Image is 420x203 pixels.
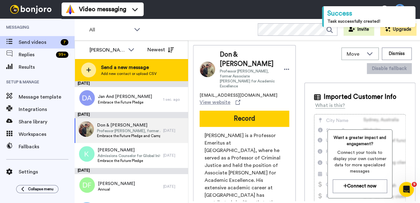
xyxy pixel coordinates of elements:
[163,184,185,189] div: [DATE]
[7,5,54,14] img: bj-logo-header-white.svg
[19,168,75,176] span: Settings
[399,182,414,197] iframe: Intercom live chat
[200,99,240,106] a: View website
[19,51,53,58] span: Replies
[327,18,412,25] div: Task successfully created!
[333,179,387,193] button: Connect now
[315,102,345,109] div: What is this?
[79,146,95,162] img: k.png
[98,94,152,100] span: Jan And [PERSON_NAME]
[101,64,157,71] span: Send a new message
[16,185,58,193] button: Collapse menu
[97,122,160,128] span: Don & [PERSON_NAME]
[19,143,75,150] span: Fallbacks
[98,100,152,105] span: Embrace the Future Pledge
[79,5,126,14] span: Video messaging
[78,121,94,137] img: e0579c3d-a445-4903-89d6-18c130858811.jpg
[98,181,135,187] span: [PERSON_NAME]
[200,62,215,77] img: Image of Don & Peggy Knueve
[344,23,374,36] button: Invite
[65,4,75,14] img: vm-color.svg
[75,168,188,174] div: [DATE]
[367,63,412,74] button: Disable fallback
[19,93,75,101] span: Message template
[333,150,387,174] span: Connect your tools to display your own customer data for more specialized messages
[347,50,363,58] span: Move
[163,128,185,133] div: [DATE]
[333,135,387,147] span: Want a greater impact and engagement?
[98,147,160,153] span: [PERSON_NAME]
[220,69,278,89] span: Professor [PERSON_NAME], former Associate [PERSON_NAME] for Academic Excellence
[382,48,412,60] button: Dismiss
[28,187,53,191] span: Collapse menu
[89,26,131,34] span: All
[327,9,412,18] div: Success
[97,133,160,138] span: Embrace the Future Pledge and Camperships
[220,50,278,69] span: Don & [PERSON_NAME]
[324,92,396,102] span: Imported Customer Info
[98,158,160,163] span: Embrace the Future Pledge
[79,177,95,193] img: df.png
[19,118,75,126] span: Share library
[98,187,135,192] span: Annual
[163,153,185,158] div: [DATE]
[200,111,289,127] button: Record
[19,106,75,113] span: Integrations
[97,128,160,133] span: Professor [PERSON_NAME], former Associate [PERSON_NAME] for Academic Excellence
[412,182,417,187] span: 9
[75,112,188,118] div: [DATE]
[19,131,75,138] span: Workspaces
[19,63,75,71] span: Results
[98,153,160,158] span: Admissions Counselor for Global Initiatives
[380,23,416,36] button: Upgrade
[101,71,157,76] span: Add new contact or upload CSV
[200,99,230,106] span: View website
[163,97,185,102] div: 1 sec. ago
[56,52,68,58] div: 99 +
[75,81,188,87] div: [DATE]
[79,90,95,106] img: da.png
[61,39,68,45] div: 7
[19,39,58,46] span: Send videos
[200,92,277,99] span: [EMAIL_ADDRESS][DOMAIN_NAME]
[143,44,178,56] button: Newest
[90,46,125,54] div: [PERSON_NAME]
